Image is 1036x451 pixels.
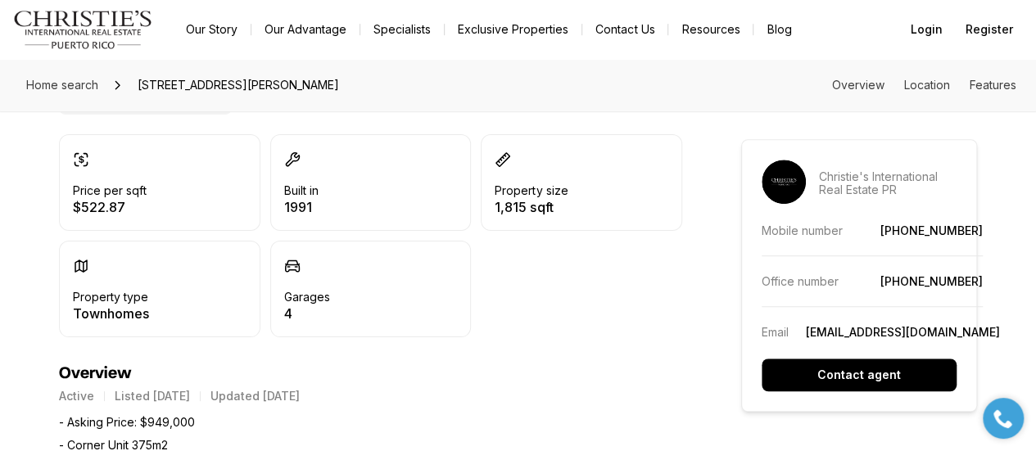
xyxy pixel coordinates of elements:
[73,291,148,304] p: Property type
[59,363,682,383] h4: Overview
[970,78,1016,92] a: Skip to: Features
[173,18,251,41] a: Our Story
[832,79,1016,92] nav: Page section menu
[582,18,667,41] button: Contact Us
[762,359,957,391] button: Contact agent
[880,223,983,237] a: [PHONE_NUMBER]
[904,78,950,92] a: Skip to: Location
[20,72,105,98] a: Home search
[131,72,346,98] span: [STREET_ADDRESS][PERSON_NAME]
[832,78,884,92] a: Skip to: Overview
[26,78,98,92] span: Home search
[73,201,147,214] p: $522.87
[817,368,901,381] p: Contact agent
[210,390,300,403] p: Updated [DATE]
[911,23,943,36] span: Login
[495,201,568,214] p: 1,815 sqft
[495,184,568,197] p: Property size
[59,390,94,403] p: Active
[762,223,843,237] p: Mobile number
[284,184,319,197] p: Built in
[819,170,957,196] p: Christie's International Real Estate PR
[251,18,360,41] a: Our Advantage
[880,274,983,288] a: [PHONE_NUMBER]
[445,18,581,41] a: Exclusive Properties
[753,18,804,41] a: Blog
[73,307,149,320] p: Townhomes
[115,390,190,403] p: Listed [DATE]
[284,201,319,214] p: 1991
[966,23,1013,36] span: Register
[806,325,1000,339] a: [EMAIL_ADDRESS][DOMAIN_NAME]
[956,13,1023,46] button: Register
[762,274,839,288] p: Office number
[360,18,444,41] a: Specialists
[13,10,153,49] img: logo
[284,307,330,320] p: 4
[284,291,330,304] p: Garages
[73,184,147,197] p: Price per sqft
[762,325,789,339] p: Email
[901,13,952,46] button: Login
[668,18,753,41] a: Resources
